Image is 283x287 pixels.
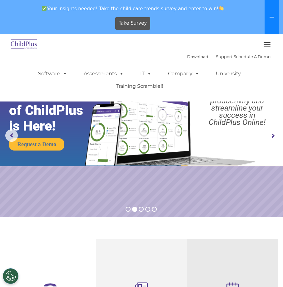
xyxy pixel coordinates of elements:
a: Training Scramble!! [110,80,169,92]
span: Your insights needed! Take the child care trends survey and enter to win! [2,2,263,15]
rs-layer: The Future of ChildPlus is Here! [9,87,99,134]
a: Assessments [77,67,130,80]
button: Cookies Settings [3,268,18,284]
a: Request a Demo [9,138,64,151]
img: ✅ [42,6,47,11]
a: Download [187,54,208,59]
a: Take Survey [115,17,151,30]
img: ChildPlus by Procare Solutions [9,37,39,52]
a: Software [32,67,73,80]
font: | [187,54,271,59]
span: Take Survey [119,18,147,29]
a: Support [216,54,232,59]
img: 👏 [219,6,224,11]
rs-layer: Boost your productivity and streamline your success in ChildPlus Online! [195,90,279,126]
a: IT [134,67,158,80]
a: University [210,67,247,80]
a: Company [162,67,206,80]
a: Schedule A Demo [234,54,271,59]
